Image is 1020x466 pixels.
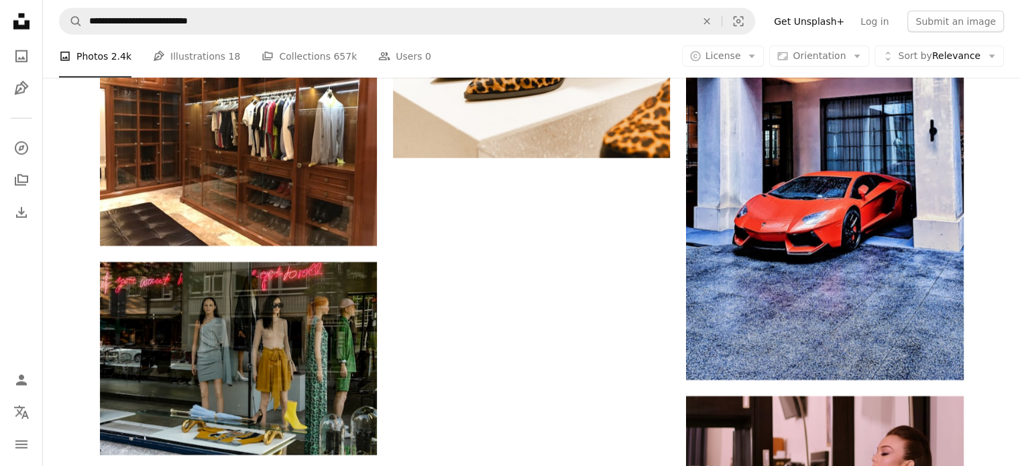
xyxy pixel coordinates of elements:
[59,8,755,35] form: Find visuals sitewide
[898,50,980,63] span: Relevance
[8,167,35,194] a: Collections
[153,35,240,78] a: Illustrations 18
[874,46,1004,67] button: Sort byRelevance
[8,75,35,102] a: Illustrations
[100,262,377,456] img: displayed women's dress on glass
[100,353,377,365] a: displayed women's dress on glass
[8,43,35,70] a: Photos
[8,367,35,394] a: Log in / Sign up
[769,46,869,67] button: Orientation
[8,135,35,162] a: Explore
[8,399,35,426] button: Language
[766,11,852,32] a: Get Unsplash+
[262,35,357,78] a: Collections 657k
[682,46,764,67] button: License
[100,38,377,246] img: brown wooden display cabinet
[686,127,963,139] a: red Lamborghini on parked
[100,135,377,148] a: brown wooden display cabinet
[722,9,754,34] button: Visual search
[692,9,722,34] button: Clear
[60,9,82,34] button: Search Unsplash
[229,49,241,64] span: 18
[852,11,897,32] a: Log in
[425,49,431,64] span: 0
[793,50,846,61] span: Orientation
[378,35,431,78] a: Users 0
[8,8,35,38] a: Home — Unsplash
[705,50,741,61] span: License
[907,11,1004,32] button: Submit an image
[333,49,357,64] span: 657k
[898,50,931,61] span: Sort by
[8,199,35,226] a: Download History
[8,431,35,458] button: Menu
